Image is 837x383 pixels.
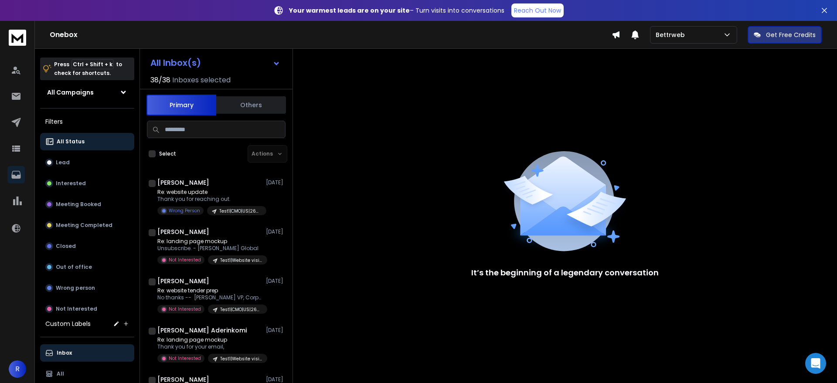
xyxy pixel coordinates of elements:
[289,6,504,15] p: – Turn visits into conversations
[266,327,286,334] p: [DATE]
[157,238,262,245] p: Re: landing page mockup
[150,75,170,85] span: 38 / 38
[169,257,201,263] p: Not Interested
[169,355,201,362] p: Not Interested
[56,222,112,229] p: Meeting Completed
[220,306,262,313] p: Test1|CMO|US|260225
[471,267,659,279] p: It’s the beginning of a legendary conversation
[40,196,134,213] button: Meeting Booked
[266,179,286,186] p: [DATE]
[266,278,286,285] p: [DATE]
[40,133,134,150] button: All Status
[56,264,92,271] p: Out of office
[766,31,816,39] p: Get Free Credits
[157,178,209,187] h1: [PERSON_NAME]
[56,305,97,312] p: Not Interested
[71,59,114,69] span: Ctrl + Shift + k
[56,201,101,208] p: Meeting Booked
[40,279,134,297] button: Wrong person
[157,277,209,285] h1: [PERSON_NAME]
[266,376,286,383] p: [DATE]
[514,6,561,15] p: Reach Out Now
[40,365,134,383] button: All
[219,208,261,214] p: Test1|CMO|US|260225
[40,115,134,128] h3: Filters
[266,228,286,235] p: [DATE]
[40,344,134,362] button: Inbox
[56,159,70,166] p: Lead
[216,95,286,115] button: Others
[157,336,262,343] p: Re: landing page mockup
[157,326,247,335] h1: [PERSON_NAME] Aderinkomi
[47,88,94,97] h1: All Campaigns
[40,237,134,255] button: Closed
[57,349,72,356] p: Inbox
[56,243,76,250] p: Closed
[40,175,134,192] button: Interested
[9,30,26,46] img: logo
[157,287,262,294] p: Re: website tender prep
[40,217,134,234] button: Meeting Completed
[40,300,134,318] button: Not Interested
[9,360,26,378] button: R
[157,227,209,236] h1: [PERSON_NAME]
[157,294,262,301] p: No thanks -- [PERSON_NAME] VP, Corporate Communications Mobile:
[656,31,688,39] p: Bettrweb
[143,54,287,71] button: All Inbox(s)
[57,138,85,145] p: All Status
[220,257,262,264] p: Test1|Website visits|EU|CEO, CMO, founder|260225
[56,285,95,291] p: Wrong person
[157,189,262,196] p: Re: website update
[54,60,122,78] p: Press to check for shortcuts.
[50,30,612,40] h1: Onebox
[57,370,64,377] p: All
[40,84,134,101] button: All Campaigns
[220,356,262,362] p: Test1|Website visits|[GEOGRAPHIC_DATA]|260225
[159,150,176,157] label: Select
[511,3,564,17] a: Reach Out Now
[146,95,216,115] button: Primary
[45,319,91,328] h3: Custom Labels
[157,343,262,350] p: Thank you for your email,
[56,180,86,187] p: Interested
[157,196,262,203] p: Thank you for reaching out.
[40,154,134,171] button: Lead
[172,75,231,85] h3: Inboxes selected
[150,58,201,67] h1: All Inbox(s)
[169,207,200,214] p: Wrong Person
[157,245,262,252] p: Unsubscribe. - [PERSON_NAME] Global
[805,353,826,374] div: Open Intercom Messenger
[289,6,410,15] strong: Your warmest leads are on your site
[169,306,201,312] p: Not Interested
[40,258,134,276] button: Out of office
[748,26,822,44] button: Get Free Credits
